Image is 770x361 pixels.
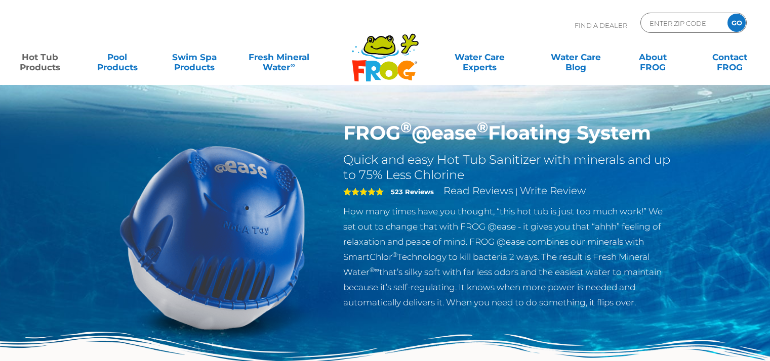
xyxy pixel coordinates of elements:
sup: ® [392,251,397,258]
sup: ®∞ [370,266,379,274]
input: GO [727,14,746,32]
sup: ∞ [290,61,295,69]
h1: FROG @ease Floating System [343,121,674,145]
a: Read Reviews [443,185,513,197]
a: Swim SpaProducts [165,47,224,67]
a: Write Review [520,185,586,197]
span: 5 [343,188,384,196]
a: Fresh MineralWater∞ [241,47,316,67]
sup: ® [477,118,488,136]
img: Frog Products Logo [346,20,424,82]
h2: Quick and easy Hot Tub Sanitizer with minerals and up to 75% Less Chlorine [343,152,674,183]
img: hot-tub-product-atease-system.png [97,121,329,353]
a: AboutFROG [623,47,682,67]
a: PoolProducts [87,47,147,67]
a: ContactFROG [700,47,760,67]
a: Hot TubProducts [10,47,70,67]
sup: ® [400,118,412,136]
span: | [515,187,518,196]
strong: 523 Reviews [391,188,434,196]
a: Water CareBlog [546,47,605,67]
a: Water CareExperts [431,47,529,67]
p: Find A Dealer [575,13,627,38]
p: How many times have you thought, “this hot tub is just too much work!” We set out to change that ... [343,204,674,310]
